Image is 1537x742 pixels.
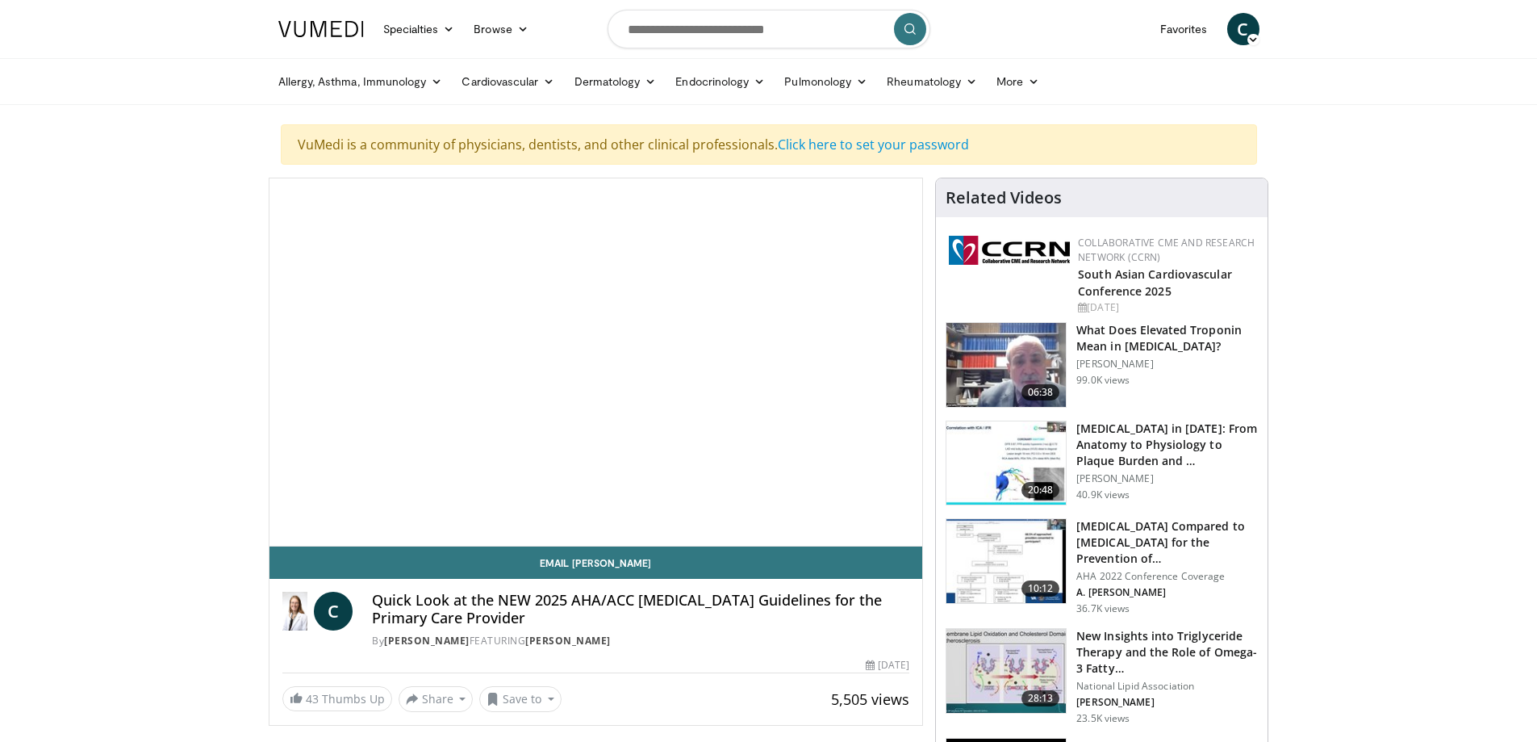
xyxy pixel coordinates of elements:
h3: [MEDICAL_DATA] Compared to [MEDICAL_DATA] for the Prevention of… [1076,518,1258,567]
button: Save to [479,686,562,712]
p: [PERSON_NAME] [1076,472,1258,485]
button: Share [399,686,474,712]
a: Pulmonology [775,65,877,98]
span: 5,505 views [831,690,909,709]
a: Cardiovascular [452,65,564,98]
p: [PERSON_NAME] [1076,696,1258,709]
span: 20:48 [1021,482,1060,498]
a: Dermatology [565,65,666,98]
div: [DATE] [866,658,909,673]
a: C [314,592,353,631]
img: a04ee3ba-8487-4636-b0fb-5e8d268f3737.png.150x105_q85_autocrop_double_scale_upscale_version-0.2.png [949,236,1070,265]
a: Specialties [374,13,465,45]
img: 98daf78a-1d22-4ebe-927e-10afe95ffd94.150x105_q85_crop-smart_upscale.jpg [946,323,1066,407]
p: 36.7K views [1076,602,1130,615]
div: VuMedi is a community of physicians, dentists, and other clinical professionals. [281,124,1257,165]
a: 06:38 What Does Elevated Troponin Mean in [MEDICAL_DATA]? [PERSON_NAME] 99.0K views [946,322,1258,408]
h3: What Does Elevated Troponin Mean in [MEDICAL_DATA]? [1076,322,1258,354]
video-js: Video Player [269,178,923,547]
img: VuMedi Logo [278,21,364,37]
img: Dr. Catherine P. Benziger [282,592,308,631]
img: 45ea033d-f728-4586-a1ce-38957b05c09e.150x105_q85_crop-smart_upscale.jpg [946,629,1066,713]
div: By FEATURING [372,634,909,648]
span: 43 [306,691,319,706]
a: C [1227,13,1259,45]
a: Collaborative CME and Research Network (CCRN) [1078,236,1255,264]
a: 43 Thumbs Up [282,686,392,711]
a: Rheumatology [877,65,987,98]
input: Search topics, interventions [608,10,930,48]
a: [PERSON_NAME] [525,634,611,648]
a: 20:48 [MEDICAL_DATA] in [DATE]: From Anatomy to Physiology to Plaque Burden and … [PERSON_NAME] 4... [946,421,1258,506]
a: Favorites [1151,13,1217,45]
h3: [MEDICAL_DATA] in [DATE]: From Anatomy to Physiology to Plaque Burden and … [1076,421,1258,469]
span: 28:13 [1021,690,1060,706]
h4: Related Videos [946,188,1062,208]
a: 10:12 [MEDICAL_DATA] Compared to [MEDICAL_DATA] for the Prevention of… AHA 2022 Conference Covera... [946,518,1258,615]
p: 23.5K views [1076,712,1130,725]
a: Browse [464,13,538,45]
div: [DATE] [1078,300,1255,315]
h4: Quick Look at the NEW 2025 AHA/ACC [MEDICAL_DATA] Guidelines for the Primary Care Provider [372,592,909,627]
p: [PERSON_NAME] [1076,358,1258,371]
a: South Asian Cardiovascular Conference 2025 [1078,266,1232,299]
img: 7c0f9b53-1609-4588-8498-7cac8464d722.150x105_q85_crop-smart_upscale.jpg [946,519,1066,603]
a: Email [PERSON_NAME] [269,547,923,579]
p: 40.9K views [1076,488,1130,501]
span: 10:12 [1021,581,1060,597]
p: AHA 2022 Conference Coverage [1076,570,1258,583]
span: 06:38 [1021,384,1060,400]
p: National Lipid Association [1076,680,1258,693]
a: Click here to set your password [778,136,969,153]
a: 28:13 New Insights into Triglyceride Therapy and the Role of Omega-3 Fatty… National Lipid Associ... [946,628,1258,725]
a: Endocrinology [666,65,775,98]
a: Allergy, Asthma, Immunology [269,65,453,98]
p: A. [PERSON_NAME] [1076,586,1258,599]
p: 99.0K views [1076,374,1130,387]
a: More [987,65,1049,98]
img: 823da73b-7a00-425d-bb7f-45c8b03b10c3.150x105_q85_crop-smart_upscale.jpg [946,421,1066,505]
h3: New Insights into Triglyceride Therapy and the Role of Omega-3 Fatty… [1076,628,1258,677]
a: [PERSON_NAME] [384,634,470,648]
